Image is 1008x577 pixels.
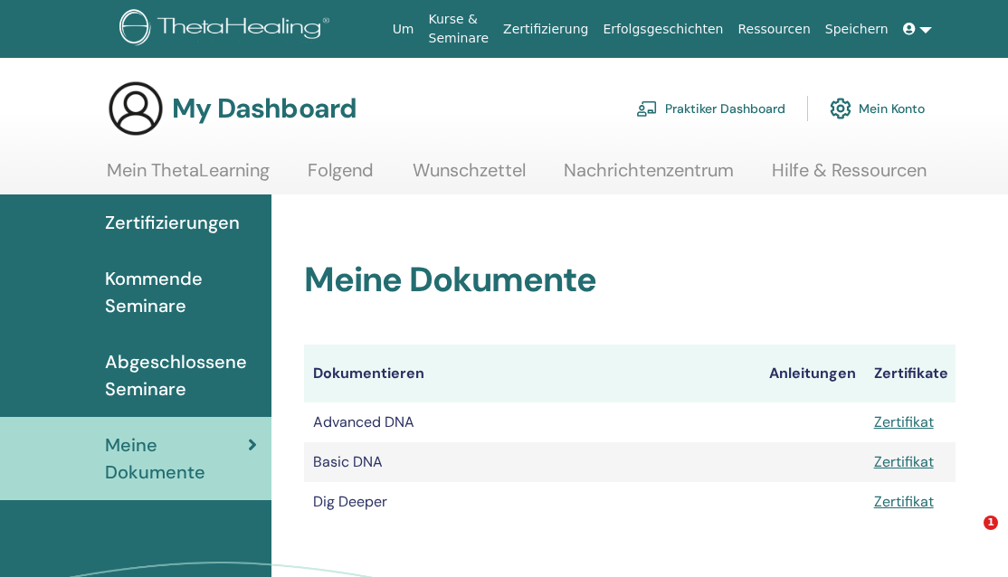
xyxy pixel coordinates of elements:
img: logo.png [119,9,336,50]
h3: My Dashboard [172,92,357,125]
a: Zertifikat [874,492,934,511]
td: Advanced DNA [304,402,760,442]
a: Erfolgsgeschichten [595,13,730,46]
a: Speichern [818,13,896,46]
a: Praktiker Dashboard [636,89,785,128]
img: chalkboard-teacher.svg [636,100,658,117]
span: Kommende Seminare [105,265,257,319]
a: Hilfe & Ressourcen [772,159,927,194]
img: cog.svg [830,93,851,124]
a: Nachrichtenzentrum [564,159,734,194]
a: Kurse & Seminare [422,3,497,55]
th: Zertifikate [865,345,956,402]
span: Meine Dokumente [105,431,248,486]
a: Mein Konto [830,89,925,128]
a: Zertifizierung [496,13,595,46]
a: Mein ThetaLearning [107,159,270,194]
a: Ressourcen [730,13,817,46]
th: Dokumentieren [304,345,760,402]
iframe: Intercom live chat [946,516,990,559]
a: Zertifikat [874,412,934,431]
td: Basic DNA [304,442,760,482]
a: Um [385,13,422,46]
a: Zertifikat [874,452,934,471]
span: 1 [984,516,998,530]
h2: Meine Dokumente [304,260,956,301]
span: Zertifizierungen [105,209,240,236]
img: generic-user-icon.jpg [107,80,165,137]
th: Anleitungen [760,345,865,402]
a: Wunschzettel [413,159,526,194]
span: Abgeschlossene Seminare [105,348,257,402]
a: Folgend [308,159,374,194]
td: Dig Deeper [304,482,760,522]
